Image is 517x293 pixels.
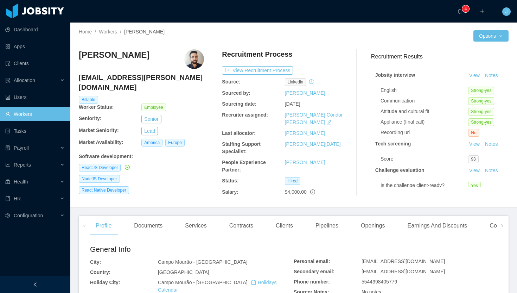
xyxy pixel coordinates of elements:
a: icon: exportView Recruitment Process [222,68,293,73]
div: Pipelines [310,216,344,236]
i: icon: plus [480,9,485,14]
div: Is the challenge client-ready? [381,182,468,189]
a: View [467,168,482,173]
div: Earnings And Discounts [402,216,473,236]
span: [PERSON_NAME] [124,29,165,35]
i: icon: book [5,196,10,201]
h3: Recruitment Results [371,52,509,61]
a: icon: auditClients [5,56,65,70]
b: Recruiter assigned: [222,112,268,118]
span: / [120,29,121,35]
b: Secondary email: [294,269,334,274]
span: $4,000.00 [285,189,307,195]
div: English [381,87,468,94]
h4: Recruitment Process [222,49,292,59]
a: icon: robotUsers [5,90,65,104]
div: Profile [90,216,117,236]
b: Status: [222,178,238,183]
button: Notes [482,167,501,175]
a: icon: pie-chartDashboard [5,23,65,37]
i: icon: line-chart [5,162,10,167]
h3: [PERSON_NAME] [79,49,149,61]
span: HR [14,196,21,201]
span: [EMAIL_ADDRESS][DOMAIN_NAME] [362,258,445,264]
div: Recording url [381,129,468,136]
span: Yes [468,182,481,189]
b: Sourcing date: [222,101,256,107]
div: Communication [381,97,468,105]
strong: Jobsity interview [375,72,415,78]
span: Allocation [14,77,35,83]
b: Holiday City: [90,280,120,285]
img: f0d27194-166c-44b4-9c52-c4c418769acf_664df8d9e5a44-400w.png [184,49,204,69]
span: React Native Developer [79,186,129,194]
span: ReactJS Developer [79,164,121,172]
a: [PERSON_NAME][DATE] [285,141,341,147]
i: icon: left [83,224,86,227]
b: Market Availability: [79,139,123,145]
strong: Challenge evaluation [375,167,425,173]
b: Worker Status: [79,104,114,110]
a: icon: profileTasks [5,124,65,138]
span: Reports [14,162,31,168]
span: 5544998405779 [362,279,397,285]
span: Billable [79,96,98,104]
div: Appliance (final call) [381,118,468,126]
span: Health [14,179,28,185]
b: Salary: [222,189,238,195]
a: icon: userWorkers [5,107,65,121]
a: icon: appstoreApps [5,39,65,54]
a: icon: check-circle [123,164,130,170]
span: Campo Mourão - [GEOGRAPHIC_DATA] [158,280,276,293]
i: icon: right [500,224,504,227]
a: Home [79,29,92,35]
div: Openings [355,216,391,236]
span: Payroll [14,145,29,151]
b: Phone number: [294,279,330,285]
span: Configuration [14,213,43,218]
b: Last allocator: [222,130,256,136]
div: Services [179,216,212,236]
i: icon: check-circle [125,165,130,170]
span: Strong-yes [468,108,494,116]
b: People Experience Partner: [222,160,266,173]
i: icon: calendar [251,280,256,285]
i: icon: setting [5,213,10,218]
span: Hired [285,177,301,185]
i: icon: edit [327,120,332,125]
b: Country: [90,269,110,275]
a: View [467,141,482,147]
i: icon: solution [5,78,10,83]
span: [DATE] [285,101,300,107]
b: Staffing Support Specialist: [222,141,261,154]
b: City: [90,259,101,265]
span: linkedin [285,78,306,86]
b: Sourced by: [222,90,250,96]
a: Workers [99,29,117,35]
a: [PERSON_NAME] Cóndor [PERSON_NAME] [285,112,343,125]
i: icon: file-protect [5,145,10,150]
h2: General Info [90,244,294,255]
span: America [141,139,162,146]
i: icon: bell [457,9,462,14]
span: Employee [141,104,166,111]
span: 93 [468,155,478,163]
span: / [95,29,96,35]
button: Senior [141,115,161,123]
span: Strong-yes [468,87,494,94]
button: Notes [482,71,501,80]
span: Strong-yes [468,118,494,126]
b: Seniority: [79,116,102,121]
strong: Tech screening [375,141,411,146]
button: Lead [141,127,158,135]
span: No [468,129,479,137]
a: [PERSON_NAME] [285,90,325,96]
sup: 4 [462,5,469,12]
span: Strong-yes [468,97,494,105]
i: icon: history [309,79,314,84]
button: icon: exportView Recruitment Process [222,66,293,75]
b: Market Seniority: [79,127,119,133]
i: icon: medicine-box [5,179,10,184]
p: 4 [465,5,467,12]
b: Source: [222,79,240,85]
